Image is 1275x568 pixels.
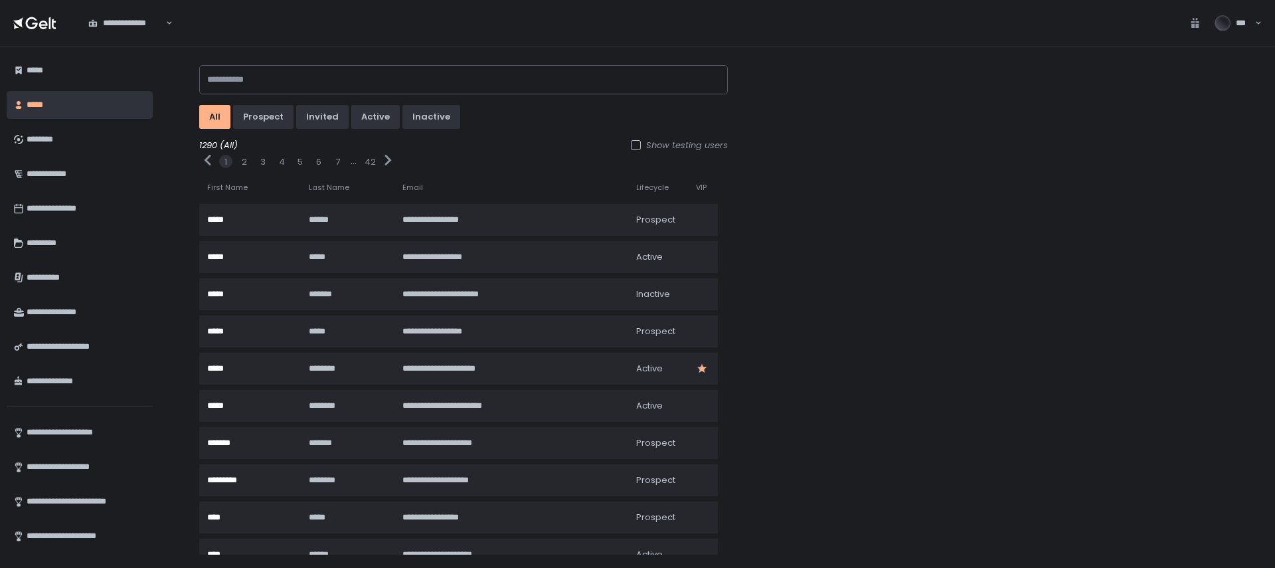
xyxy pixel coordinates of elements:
button: inactive [402,105,460,129]
span: active [636,549,663,561]
button: 7 [335,156,340,168]
span: First Name [207,183,248,193]
span: Last Name [309,183,349,193]
div: Search for option [80,9,173,37]
span: active [636,400,663,412]
button: 5 [297,156,303,168]
input: Search for option [164,17,165,30]
button: 1 [224,156,227,168]
span: VIP [696,183,707,193]
button: 2 [242,156,247,168]
div: 1290 (All) [199,140,728,151]
button: 3 [260,156,266,168]
span: active [636,251,663,263]
span: Email [402,183,423,193]
button: All [199,105,230,129]
span: prospect [636,326,675,337]
div: All [209,111,220,123]
button: prospect [233,105,294,129]
div: active [361,111,390,123]
span: Lifecycle [636,183,669,193]
button: 6 [316,156,321,168]
span: inactive [636,288,670,300]
button: 4 [279,156,285,168]
span: active [636,363,663,375]
button: invited [296,105,349,129]
button: 42 [365,156,376,168]
div: ... [351,155,357,167]
div: prospect [243,111,284,123]
div: invited [306,111,339,123]
div: inactive [412,111,450,123]
span: prospect [636,214,675,226]
button: active [351,105,400,129]
span: prospect [636,437,675,449]
span: prospect [636,474,675,486]
span: prospect [636,512,675,523]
